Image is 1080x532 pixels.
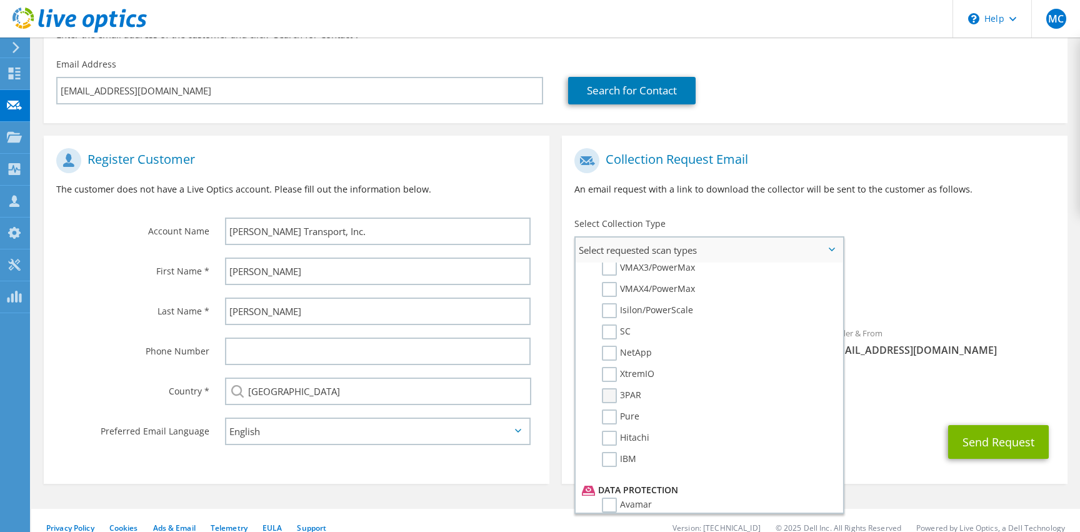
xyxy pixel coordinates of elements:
[56,418,209,438] label: Preferred Email Language
[827,343,1054,357] span: [EMAIL_ADDRESS][DOMAIN_NAME]
[568,77,696,104] a: Search for Contact
[602,261,695,276] label: VMAX3/PowerMax
[602,324,631,339] label: SC
[56,183,537,196] p: The customer does not have a Live Optics account. Please fill out the information below.
[602,282,695,297] label: VMAX4/PowerMax
[602,346,652,361] label: NetApp
[574,183,1055,196] p: An email request with a link to download the collector will be sent to the customer as follows.
[56,298,209,318] label: Last Name *
[56,378,209,398] label: Country *
[602,498,652,513] label: Avamar
[602,367,654,382] label: XtremIO
[56,338,209,358] label: Phone Number
[56,148,531,173] h1: Register Customer
[814,320,1067,363] div: Sender & From
[562,369,1067,413] div: CC & Reply To
[602,303,693,318] label: Isilon/PowerScale
[579,483,837,498] li: Data Protection
[948,425,1049,459] button: Send Request
[56,218,209,238] label: Account Name
[602,431,649,446] label: Hitachi
[56,58,116,71] label: Email Address
[602,388,641,403] label: 3PAR
[574,218,666,230] label: Select Collection Type
[1046,9,1066,29] span: MC
[602,409,639,424] label: Pure
[562,268,1067,314] div: Requested Collections
[576,238,843,263] span: Select requested scan types
[968,13,979,24] svg: \n
[574,148,1049,173] h1: Collection Request Email
[56,258,209,278] label: First Name *
[602,452,636,467] label: IBM
[562,320,814,363] div: To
